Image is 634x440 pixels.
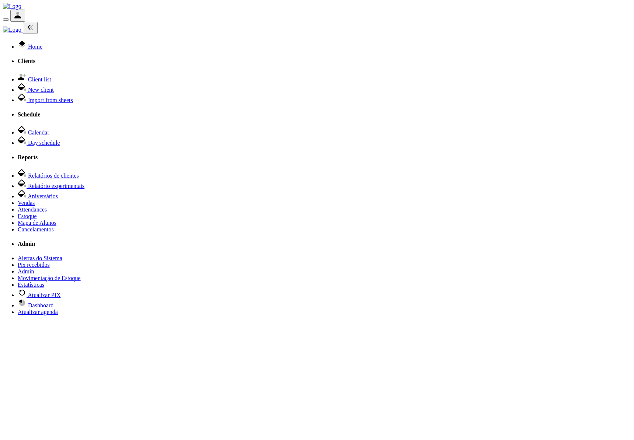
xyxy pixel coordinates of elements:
h4: Reports [18,154,631,161]
h4: Admin [18,241,631,247]
a: Relatórios de clientes [18,172,79,179]
a: Atualizar PIX [18,292,60,298]
a: Day schedule [18,140,60,146]
a: Dashboard [18,302,53,308]
span: New client [28,87,54,93]
span: Relatório experimentais [28,183,84,189]
span: Client list [28,76,51,83]
a: Aniversários [18,193,58,199]
a: Pix recebidos [18,262,50,268]
a: Client list [18,76,51,83]
span: Atualizar PIX [28,292,60,298]
a: Relatório experimentais [18,183,84,189]
a: Atualizar agenda [18,309,58,315]
a: Estatísticas [18,282,44,288]
a: Admin [18,268,34,275]
span: Relatórios de clientes [28,172,79,179]
span: Calendar [28,129,49,136]
img: Logo [3,3,21,10]
a: New client [18,87,54,93]
span: Import from sheets [28,97,73,103]
span: Dashboard [28,302,53,308]
a: Alertas do Sistema [18,255,62,261]
span: Aniversários [28,193,58,199]
span: Day schedule [28,140,60,146]
a: Home [18,43,42,50]
a: Estoque [18,213,37,219]
a: Cancelamentos [18,226,54,233]
a: Attendances [18,206,47,213]
span: Home [28,43,42,50]
a: Calendar [18,129,49,136]
a: Movimentação de Estoque [18,275,81,281]
a: Import from sheets [18,97,73,103]
a: Vendas [18,200,35,206]
h4: Clients [18,58,631,64]
a: Mapa de Alunos [18,220,56,226]
img: Logo [3,27,21,33]
h4: Schedule [18,111,631,118]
